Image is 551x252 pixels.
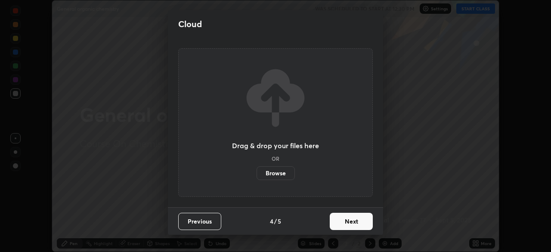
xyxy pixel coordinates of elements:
[178,213,221,230] button: Previous
[178,19,202,30] h2: Cloud
[274,217,277,226] h4: /
[330,213,373,230] button: Next
[270,217,273,226] h4: 4
[232,142,319,149] h3: Drag & drop your files here
[272,156,279,161] h5: OR
[278,217,281,226] h4: 5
